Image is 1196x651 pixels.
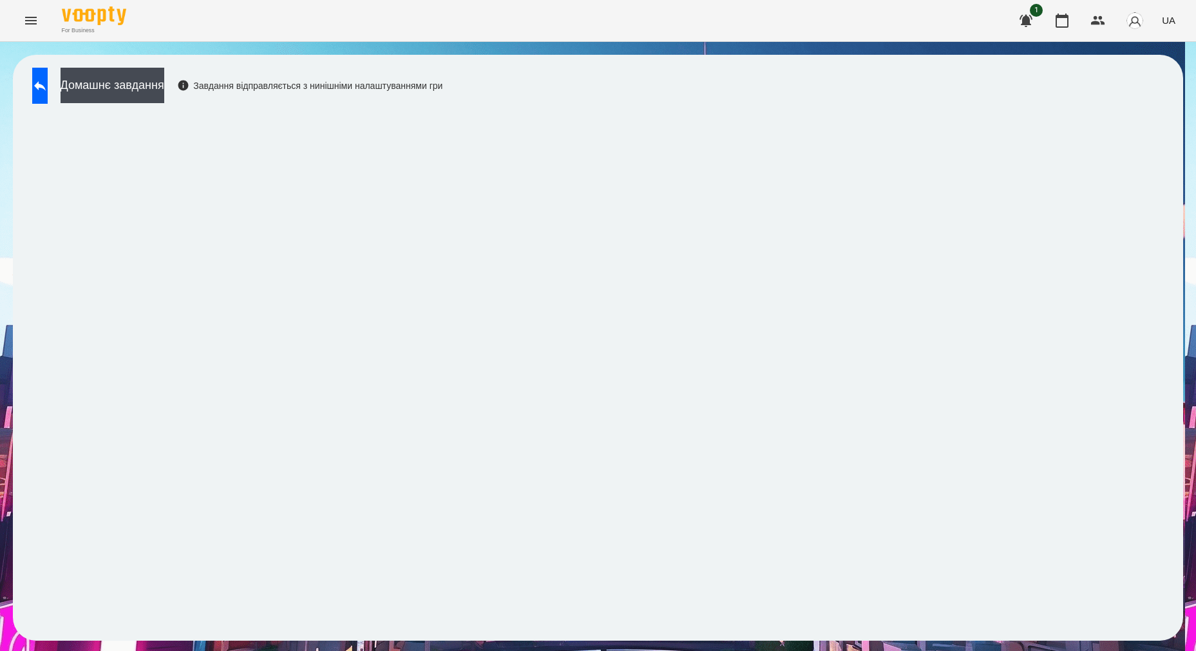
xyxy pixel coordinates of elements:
button: Menu [15,5,46,36]
button: UA [1157,8,1181,32]
button: Домашнє завдання [61,68,164,103]
div: Завдання відправляється з нинішніми налаштуваннями гри [177,79,443,92]
img: Voopty Logo [62,6,126,25]
span: 1 [1030,4,1043,17]
span: For Business [62,26,126,35]
img: avatar_s.png [1126,12,1144,30]
span: UA [1162,14,1175,27]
